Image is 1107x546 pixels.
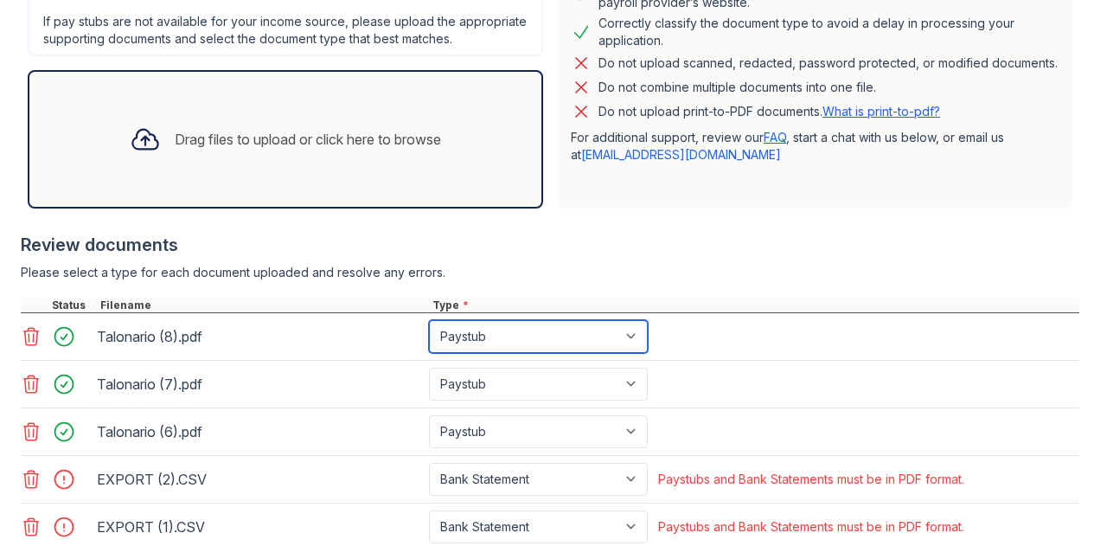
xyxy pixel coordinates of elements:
[598,53,1058,74] div: Do not upload scanned, redacted, password protected, or modified documents.
[97,323,422,350] div: Talonario (8).pdf
[581,147,781,162] a: [EMAIL_ADDRESS][DOMAIN_NAME]
[21,264,1079,281] div: Please select a type for each document uploaded and resolve any errors.
[97,370,422,398] div: Talonario (7).pdf
[97,299,429,312] div: Filename
[598,103,940,120] p: Do not upload print-to-PDF documents.
[429,299,1079,312] div: Type
[658,518,964,536] div: Paystubs and Bank Statements must be in PDF format.
[48,299,97,312] div: Status
[21,233,1079,257] div: Review documents
[175,129,441,150] div: Drag files to upload or click here to browse
[97,418,422,446] div: Talonario (6).pdf
[658,471,964,488] div: Paystubs and Bank Statements must be in PDF format.
[822,104,940,119] a: What is print-to-pdf?
[764,130,786,145] a: FAQ
[97,513,422,541] div: EXPORT (1).CSV
[598,15,1059,49] div: Correctly classify the document type to avoid a delay in processing your application.
[97,466,422,493] div: EXPORT (2).CSV
[598,77,876,98] div: Do not combine multiple documents into one file.
[571,129,1059,164] p: For additional support, review our , start a chat with us below, or email us at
